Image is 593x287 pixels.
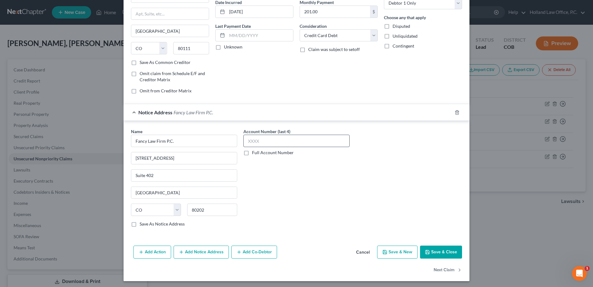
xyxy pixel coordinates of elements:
button: Save & Close [420,246,462,259]
input: XXXX [243,135,350,147]
span: Contingent [393,43,414,49]
input: Apt, Suite, etc... [131,8,209,20]
input: Search by name... [131,135,237,147]
input: MM/DD/YYYY [227,6,293,18]
span: Omit claim from Schedule E/F and Creditor Matrix [140,71,205,82]
span: 1 [585,266,590,271]
span: Disputed [393,23,410,29]
button: Save & New [377,246,418,259]
button: Add Co-Debtor [231,246,277,259]
span: Notice Address [138,109,172,115]
label: Full Account Number [252,150,294,156]
button: Add Action [133,246,171,259]
button: Next Claim [434,264,462,276]
button: Add Notice Address [174,246,229,259]
label: Save As Common Creditor [140,59,191,65]
input: Apt, Suite, etc... [131,170,237,181]
label: Account Number (last 4) [243,128,290,135]
label: Consideration [300,23,327,29]
span: Unliquidated [393,33,418,39]
label: Save As Notice Address [140,221,185,227]
div: $ [370,6,377,18]
input: Enter city... [131,187,237,199]
label: Choose any that apply [384,14,426,21]
span: Omit from Creditor Matrix [140,88,191,93]
span: Fancy Law Firm P.C. [174,109,213,115]
span: Claim was subject to setoff [308,47,360,52]
button: Cancel [351,246,375,259]
span: Name [131,129,142,134]
input: Enter address... [131,152,237,164]
input: Enter zip... [173,42,209,54]
input: Enter zip.. [187,204,237,216]
label: Last Payment Date [215,23,251,29]
input: MM/DD/YYYY [227,30,293,41]
input: Enter city... [131,25,209,37]
label: Unknown [224,44,242,50]
input: 0.00 [300,6,370,18]
iframe: Intercom live chat [572,266,587,281]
